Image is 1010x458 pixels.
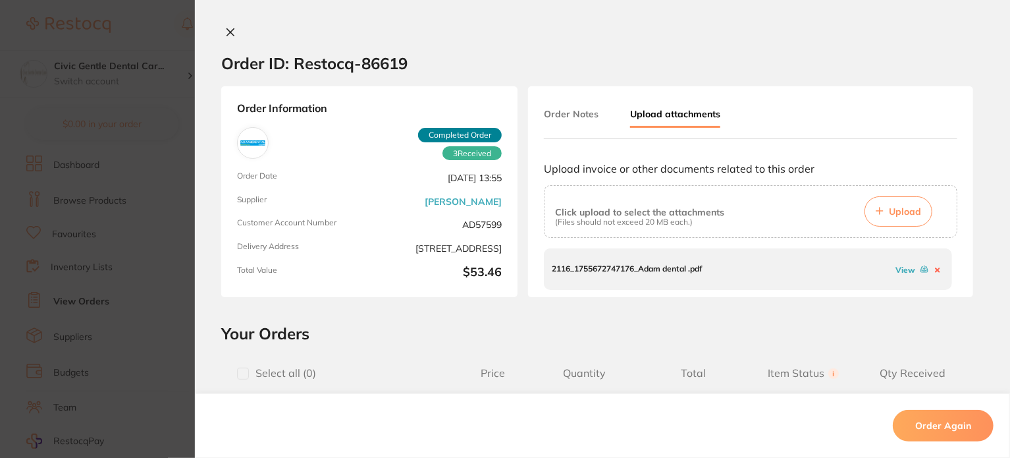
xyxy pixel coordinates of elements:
[442,146,502,161] span: Received
[864,196,932,227] button: Upload
[237,218,364,231] span: Customer Account Number
[418,128,502,142] span: Completed Order
[552,264,702,273] p: 2116_1755672747176_Adam dental .pdf
[375,242,502,255] span: [STREET_ADDRESS]
[859,367,969,380] span: Qty Received
[237,266,364,281] span: Total Value
[425,196,502,207] a: [PERSON_NAME]
[893,410,994,442] button: Order Again
[237,171,364,185] span: Order Date
[221,53,408,73] h2: Order ID: Restocq- 86619
[630,102,720,128] button: Upload attachments
[375,218,502,231] span: AD57599
[639,367,749,380] span: Total
[375,266,502,281] b: $53.46
[237,242,364,255] span: Delivery Address
[889,206,921,217] span: Upload
[237,195,364,208] span: Supplier
[544,102,598,126] button: Order Notes
[544,163,957,175] p: Upload invoice or other documents related to this order
[456,367,529,380] span: Price
[221,324,984,343] h2: Your Orders
[375,171,502,185] span: [DATE] 13:55
[249,367,316,380] span: Select all ( 0 )
[240,130,265,156] img: Adam Dental
[529,367,639,380] span: Quantity
[237,102,502,117] strong: Order Information
[555,217,724,227] p: (Files should not exceed 20 MB each.)
[749,367,859,380] span: Item Status
[895,265,915,275] a: View
[555,207,724,217] p: Click upload to select the attachments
